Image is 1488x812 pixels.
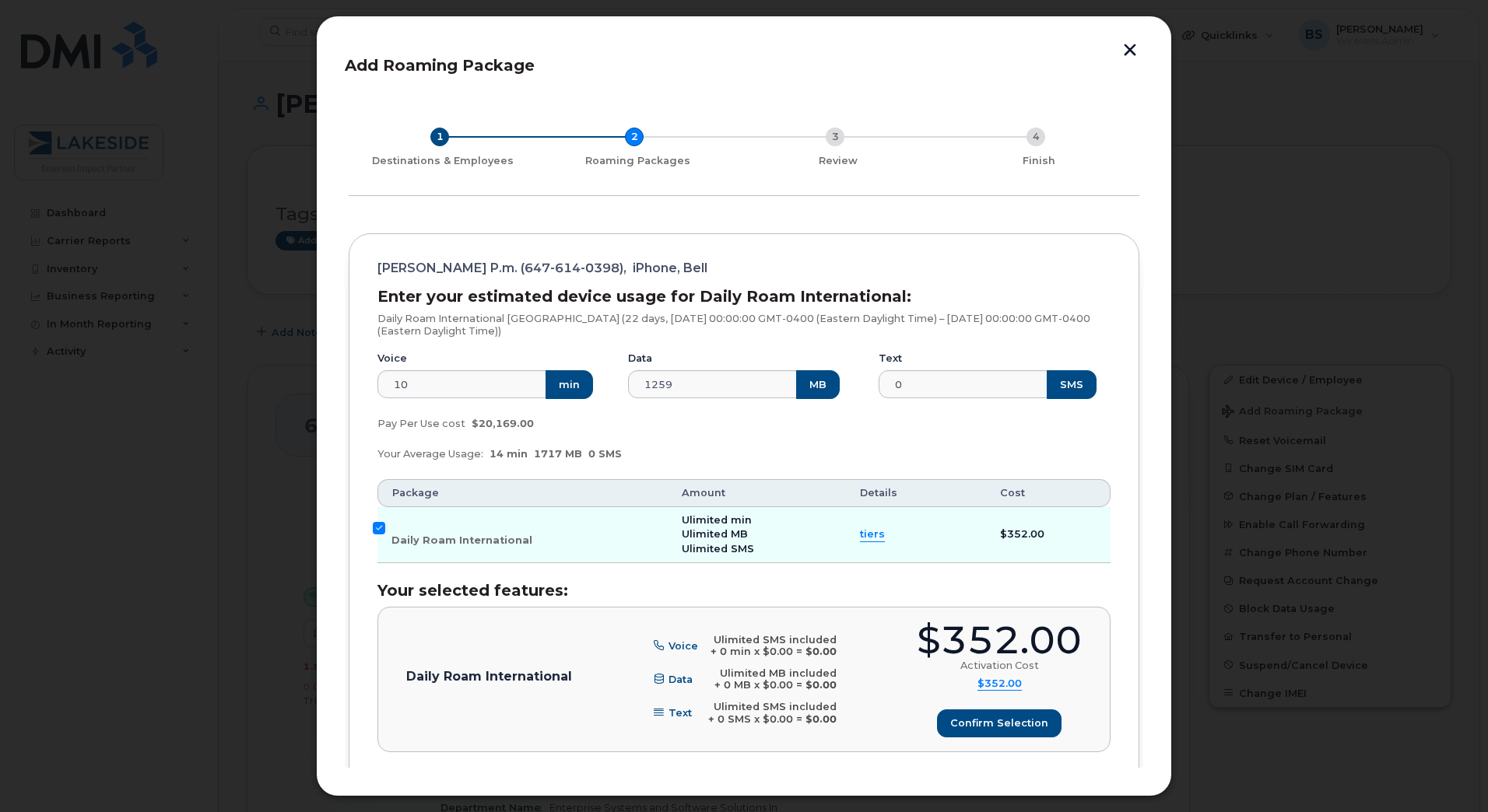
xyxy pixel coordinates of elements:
h3: Your selected features: [377,582,1111,599]
span: Voice [669,640,698,652]
td: $352.00 [986,507,1111,563]
button: Confirm selection [937,709,1062,737]
p: Daily Roam International [406,670,572,683]
h3: Enter your estimated device usage for Daily Roam International: [377,288,1111,305]
button: SMS [1047,370,1097,398]
span: 1717 MB [534,448,582,460]
span: Ulimited MB [682,528,748,540]
input: Daily Roam International [373,522,385,534]
span: $0.00 = [763,679,802,691]
span: Pay Per Use cost [377,418,465,429]
span: $0.00 = [763,713,802,725]
button: min [546,370,593,398]
div: 3 [826,128,844,146]
b: $0.00 [805,679,837,691]
span: $20,169.00 [472,418,534,429]
div: 1 [430,128,449,146]
th: Amount [668,479,846,507]
span: Ulimited min [682,514,752,526]
th: Details [846,479,986,507]
div: Destinations & Employees [355,155,531,167]
span: Confirm selection [950,716,1048,730]
span: $0.00 = [763,646,802,657]
th: Package [377,479,668,507]
summary: $352.00 [977,677,1022,691]
span: [PERSON_NAME] P.m. (647-614-0398), [377,262,626,275]
div: 4 [1027,128,1045,146]
span: 14 min [490,448,528,460]
div: $352.00 [917,621,1082,660]
p: Daily Roam International [GEOGRAPHIC_DATA] (22 days, [DATE] 00:00:00 GMT-0400 (Eastern Daylight T... [377,313,1111,337]
span: Data [669,674,693,685]
span: + 0 SMS x [708,713,760,725]
div: Ulimited SMS included [708,701,837,713]
label: Data [628,352,652,365]
div: Ulimited MB included [714,667,837,680]
span: Your Average Usage: [377,448,483,460]
label: Text [879,352,902,365]
div: Review [744,155,932,167]
span: + 0 min x [711,646,760,657]
span: Daily Roam International [391,534,532,546]
span: Text [669,707,692,719]
div: Finish [945,155,1133,167]
b: $0.00 [805,713,837,725]
label: Voice [377,352,407,365]
span: + 0 MB x [714,679,760,691]
div: Ulimited SMS included [711,634,837,646]
span: iPhone, Bell [633,262,707,275]
th: Cost [986,479,1111,507]
span: Ulimited SMS [682,543,754,555]
b: $0.00 [805,646,837,657]
span: Add Roaming Package [345,56,535,75]
summary: tiers [860,527,885,542]
span: 0 SMS [588,448,622,460]
div: Activation Cost [960,660,1039,672]
button: MB [796,370,840,398]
